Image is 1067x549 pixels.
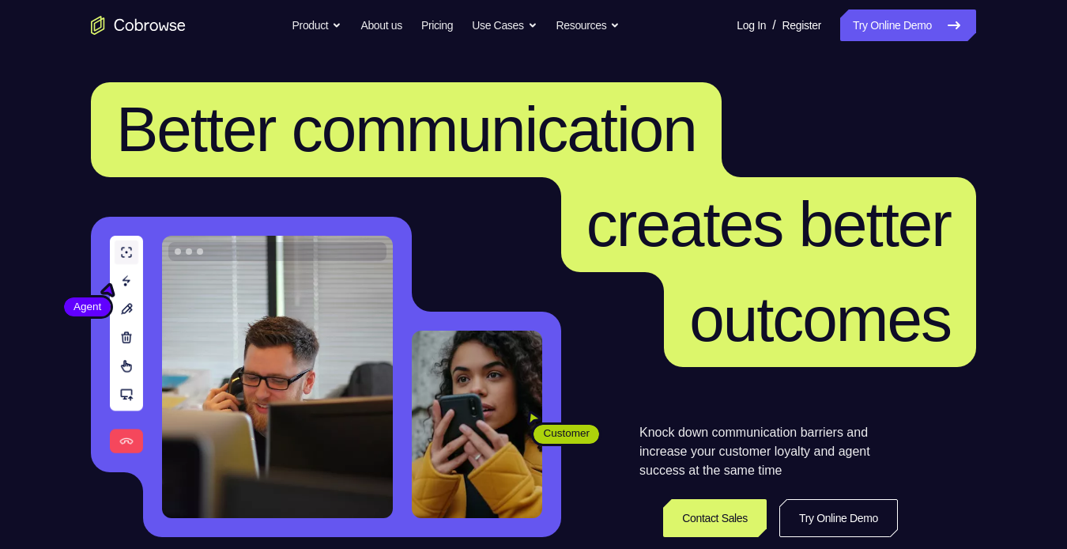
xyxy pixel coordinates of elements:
[412,331,542,518] img: A customer holding their phone
[586,189,951,259] span: creates better
[162,236,393,518] img: A customer support agent talking on the phone
[556,9,620,41] button: Resources
[772,16,775,35] span: /
[472,9,537,41] button: Use Cases
[421,9,453,41] a: Pricing
[663,499,767,537] a: Contact Sales
[779,499,898,537] a: Try Online Demo
[360,9,402,41] a: About us
[292,9,342,41] button: Product
[737,9,766,41] a: Log In
[782,9,821,41] a: Register
[116,94,696,165] span: Better communication
[689,284,951,354] span: outcomes
[91,16,186,35] a: Go to the home page
[639,423,898,480] p: Knock down communication barriers and increase your customer loyalty and agent success at the sam...
[840,9,976,41] a: Try Online Demo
